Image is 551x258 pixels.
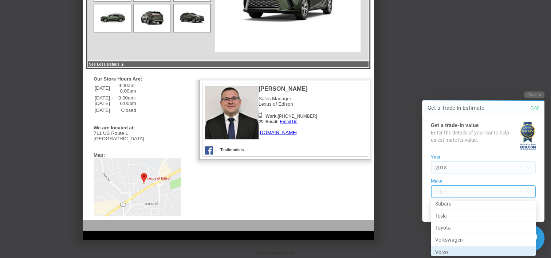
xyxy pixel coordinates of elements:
[94,125,177,130] div: We are located at:
[205,146,213,155] img: Icon_Facebook.png
[407,85,551,258] iframe: Chat Assistance
[259,86,317,92] div: [PERSON_NAME]
[94,152,105,158] div: Map:
[134,4,170,32] img: Image.aspx
[94,4,131,32] img: Image.aspx
[265,114,317,119] span: [PHONE_NUMBER]
[94,107,114,113] td: [DATE]
[115,82,137,94] td: 9:00am-8:00pm
[220,148,244,152] a: Testimonials
[259,86,317,135] div: Sales Manager Lexus of Edison
[259,130,298,135] a: [DOMAIN_NAME]
[94,76,177,82] div: Our Store Hours Are:
[280,119,297,124] a: Email Us
[259,120,263,123] img: Icon_Email2.png
[265,119,279,124] b: Email:
[115,95,137,106] td: 9:00am-6:00pm
[265,114,278,119] b: Work:
[89,62,125,66] a: See Less Details ▲
[94,95,114,106] td: [DATE] - [DATE]
[94,82,114,94] td: [DATE]
[94,130,181,141] div: 711 US Route 1 [GEOGRAPHIC_DATA]
[174,4,210,32] img: Image.aspx
[259,112,262,118] img: Icon_Phone.png
[115,107,137,113] td: Closed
